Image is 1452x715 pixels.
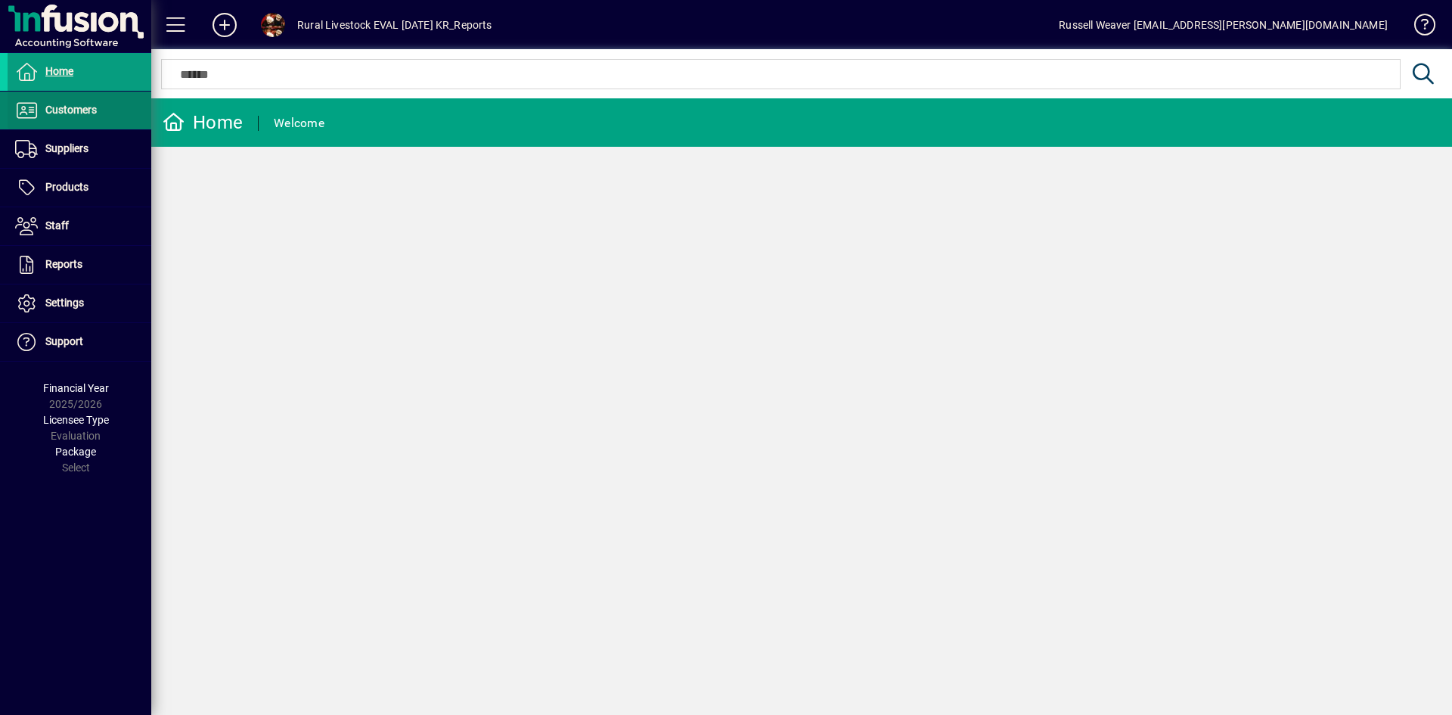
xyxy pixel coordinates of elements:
[45,335,83,347] span: Support
[200,11,249,39] button: Add
[8,92,151,129] a: Customers
[45,65,73,77] span: Home
[8,130,151,168] a: Suppliers
[45,219,69,232] span: Staff
[8,207,151,245] a: Staff
[8,246,151,284] a: Reports
[8,284,151,322] a: Settings
[43,414,109,426] span: Licensee Type
[1403,3,1433,52] a: Knowledge Base
[45,258,82,270] span: Reports
[1059,13,1388,37] div: Russell Weaver [EMAIL_ADDRESS][PERSON_NAME][DOMAIN_NAME]
[45,181,88,193] span: Products
[43,382,109,394] span: Financial Year
[163,110,243,135] div: Home
[45,142,88,154] span: Suppliers
[8,323,151,361] a: Support
[274,111,324,135] div: Welcome
[45,104,97,116] span: Customers
[55,446,96,458] span: Package
[297,13,492,37] div: Rural Livestock EVAL [DATE] KR_Reports
[45,297,84,309] span: Settings
[8,169,151,207] a: Products
[249,11,297,39] button: Profile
